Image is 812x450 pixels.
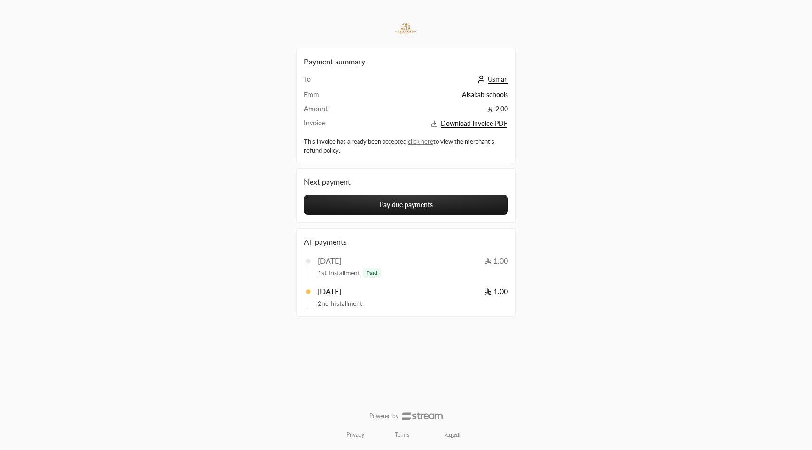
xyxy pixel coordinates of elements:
p: Powered by [369,412,398,420]
span: Download invoice PDF [441,119,507,128]
span: 1.00 [484,256,508,265]
button: Download invoice PDF [350,118,508,129]
span: 1.00 [484,287,508,295]
a: click here [408,138,433,145]
a: Usman [475,75,508,83]
div: [DATE] [318,286,342,297]
a: Privacy [346,431,364,439]
div: All payments [304,236,508,248]
span: Usman [488,75,508,84]
h2: Payment summary [304,56,508,67]
td: Invoice [304,118,350,129]
td: From [304,90,350,104]
a: العربية [440,427,466,442]
span: 1st Installment [318,268,360,278]
td: 2.00 [350,104,508,118]
div: Next payment [304,176,508,187]
img: Company Logo [393,15,419,40]
span: paid [367,269,377,277]
td: To [304,75,350,90]
td: Alsakab schools [350,90,508,104]
a: Terms [395,431,409,439]
td: Amount [304,104,350,118]
div: [DATE] [318,255,342,266]
div: This invoice has already been accepted. to view the merchant’s refund policy. [304,137,508,155]
span: 2nd Installment [318,299,362,309]
button: Pay due payments [304,195,508,215]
